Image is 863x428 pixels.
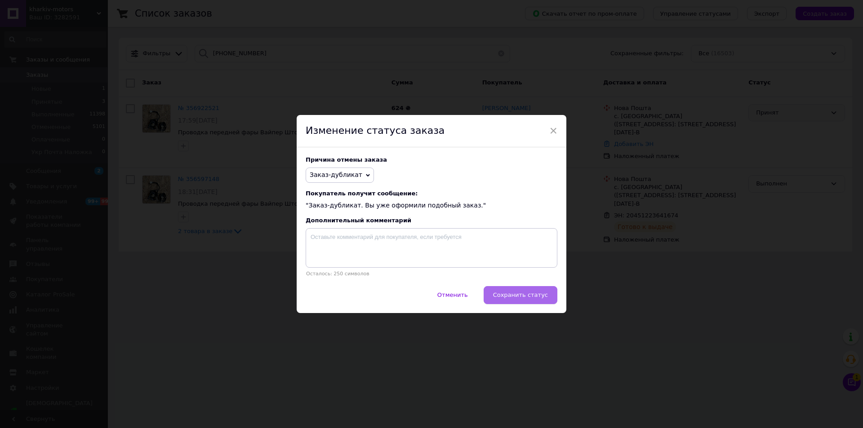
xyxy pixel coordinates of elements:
span: × [549,123,557,138]
span: Отменить [437,291,468,298]
span: Сохранить статус [493,291,548,298]
button: Сохранить статус [484,286,557,304]
div: Причина отмены заказа [306,156,557,163]
button: Отменить [428,286,477,304]
p: Осталось: 250 символов [306,271,557,277]
span: Заказ-дубликат [310,171,362,178]
div: Изменение статуса заказа [297,115,566,147]
div: "Заказ-дубликат. Вы уже оформили подобный заказ." [306,190,557,210]
span: Покупатель получит сообщение: [306,190,557,197]
div: Дополнительный комментарий [306,217,557,224]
